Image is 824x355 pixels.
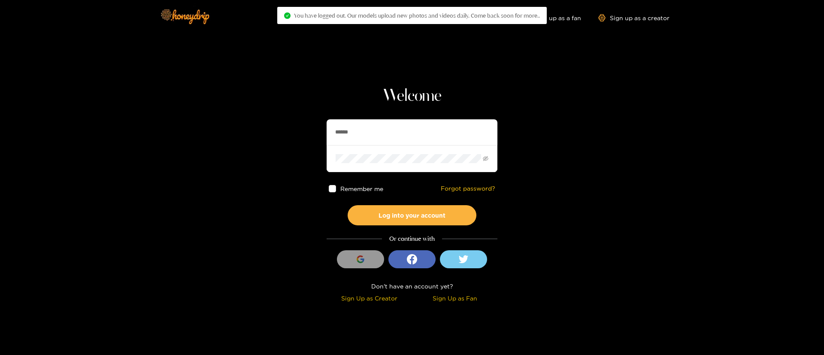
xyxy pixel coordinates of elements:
span: Remember me [340,185,383,192]
button: Log into your account [348,205,476,225]
div: Don't have an account yet? [327,281,497,291]
div: Or continue with [327,234,497,244]
div: Sign Up as Fan [414,293,495,303]
a: Sign up as a fan [522,14,581,21]
span: You have logged out. Our models upload new photos and videos daily. Come back soon for more.. [294,12,540,19]
span: check-circle [284,12,291,19]
a: Sign up as a creator [598,14,669,21]
a: Forgot password? [441,185,495,192]
span: eye-invisible [483,156,488,161]
h1: Welcome [327,86,497,106]
div: Sign Up as Creator [329,293,410,303]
